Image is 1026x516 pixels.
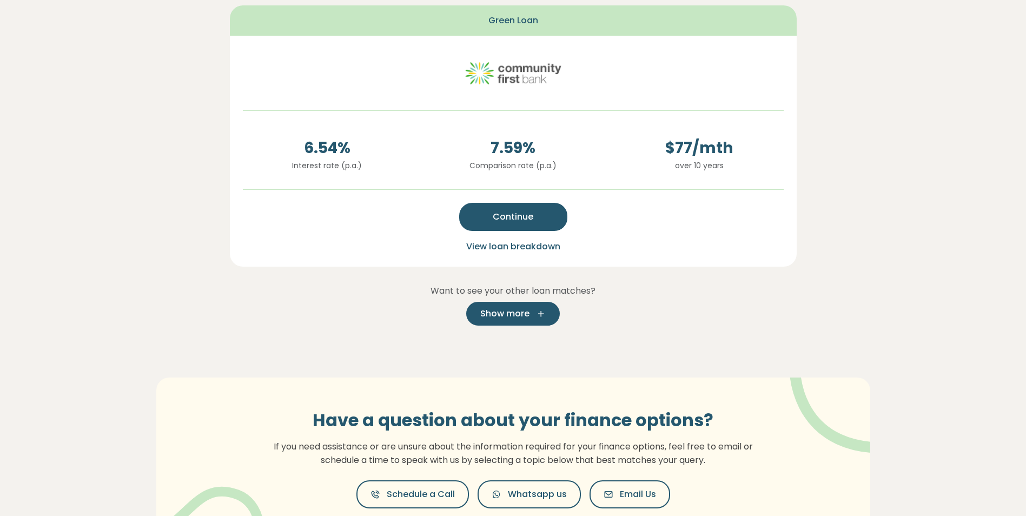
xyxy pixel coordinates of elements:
p: Comparison rate (p.a.) [429,160,598,171]
span: Schedule a Call [387,488,455,501]
img: vector [762,348,903,453]
span: View loan breakdown [466,240,560,253]
span: Show more [480,307,529,320]
img: community-first logo [465,49,562,97]
button: Show more [466,302,560,326]
span: Email Us [620,488,656,501]
p: over 10 years [615,160,784,171]
span: Whatsapp us [508,488,567,501]
button: Email Us [590,480,670,508]
span: 7.59 % [429,137,598,160]
h3: Have a question about your finance options? [267,410,759,431]
span: Continue [493,210,533,223]
button: Schedule a Call [356,480,469,508]
button: View loan breakdown [463,240,564,254]
span: $ 77 /mth [615,137,784,160]
p: Interest rate (p.a.) [243,160,412,171]
span: 6.54 % [243,137,412,160]
button: Continue [459,203,567,231]
p: Want to see your other loan matches? [230,284,797,298]
p: If you need assistance or are unsure about the information required for your finance options, fee... [267,440,759,467]
span: Green Loan [488,14,538,27]
button: Whatsapp us [478,480,581,508]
